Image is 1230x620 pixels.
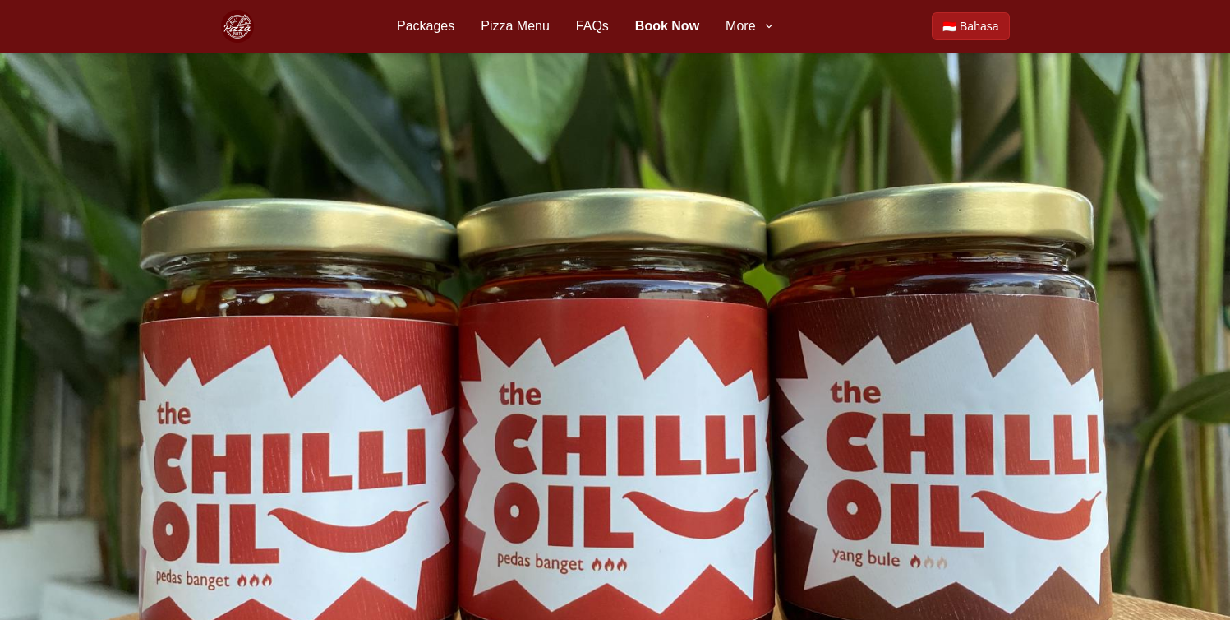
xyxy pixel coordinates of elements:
[726,16,775,36] button: More
[221,10,254,43] img: Bali Pizza Party Logo
[726,16,755,36] span: More
[397,16,454,36] a: Packages
[635,16,699,36] a: Book Now
[481,16,550,36] a: Pizza Menu
[960,18,998,35] span: Bahasa
[932,12,1009,40] a: Beralih ke Bahasa Indonesia
[576,16,609,36] a: FAQs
